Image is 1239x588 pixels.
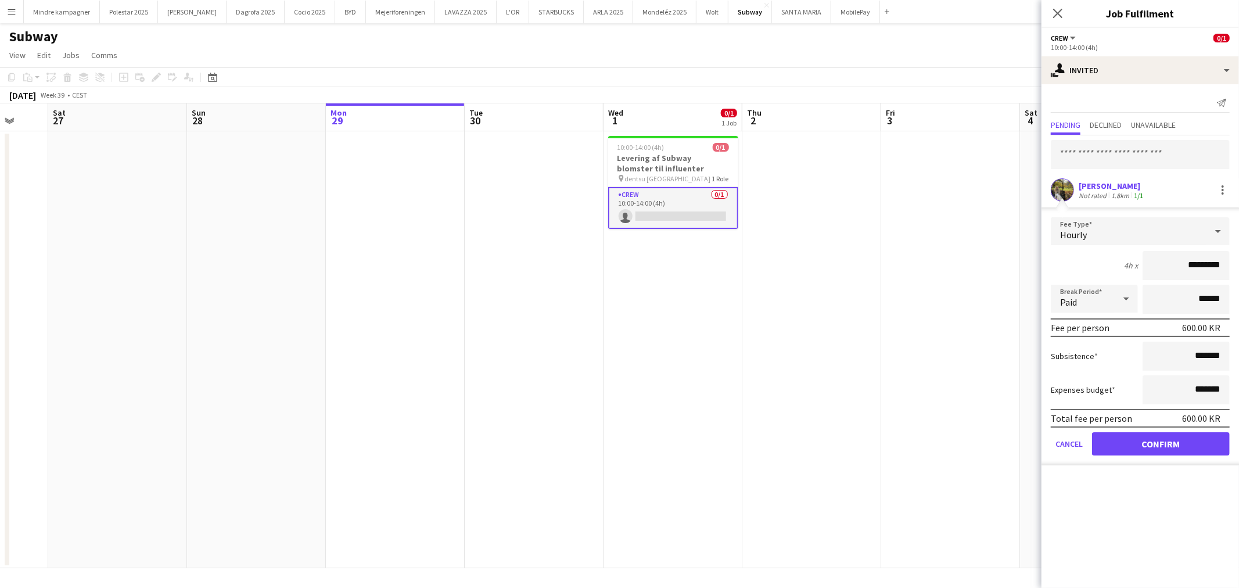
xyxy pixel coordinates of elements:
[1051,385,1115,395] label: Expenses budget
[1025,107,1037,118] span: Sat
[33,48,55,63] a: Edit
[1131,121,1176,129] span: Unavailable
[745,114,762,127] span: 2
[1051,34,1078,42] button: Crew
[87,48,122,63] a: Comms
[1051,121,1080,129] span: Pending
[1079,181,1145,191] div: [PERSON_NAME]
[1090,121,1122,129] span: Declined
[435,1,497,23] button: LAVAZZA 2025
[712,174,729,183] span: 1 Role
[5,48,30,63] a: View
[721,109,737,117] span: 0/1
[884,114,895,127] span: 3
[366,1,435,23] button: Mejeriforeningen
[469,107,483,118] span: Tue
[1124,260,1138,271] div: 4h x
[1051,322,1109,334] div: Fee per person
[1042,56,1239,84] div: Invited
[617,143,665,152] span: 10:00-14:00 (4h)
[497,1,529,23] button: L'OR
[91,50,117,60] span: Comms
[1023,114,1037,127] span: 4
[696,1,728,23] button: Wolt
[58,48,84,63] a: Jobs
[1182,322,1220,334] div: 600.00 KR
[38,91,67,99] span: Week 39
[53,107,66,118] span: Sat
[1182,413,1220,424] div: 600.00 KR
[335,1,366,23] button: BYD
[608,136,738,229] app-job-card: 10:00-14:00 (4h)0/1Levering af Subway blomster til influenter dentsu [GEOGRAPHIC_DATA]1 RoleCrew0...
[713,143,729,152] span: 0/1
[721,119,737,127] div: 1 Job
[1134,191,1143,200] app-skills-label: 1/1
[72,91,87,99] div: CEST
[831,1,880,23] button: MobilePay
[192,107,206,118] span: Sun
[1051,432,1087,456] button: Cancel
[1213,34,1230,42] span: 0/1
[62,50,80,60] span: Jobs
[529,1,584,23] button: STARBUCKS
[633,1,696,23] button: Mondeléz 2025
[1051,413,1132,424] div: Total fee per person
[227,1,285,23] button: Dagrofa 2025
[331,107,347,118] span: Mon
[100,1,158,23] button: Polestar 2025
[728,1,772,23] button: Subway
[285,1,335,23] button: Cocio 2025
[608,153,738,174] h3: Levering af Subway blomster til influenter
[1092,432,1230,456] button: Confirm
[1109,191,1132,200] div: 1.8km
[9,50,26,60] span: View
[1060,296,1077,308] span: Paid
[1051,351,1098,361] label: Subsistence
[190,114,206,127] span: 28
[329,114,347,127] span: 29
[37,50,51,60] span: Edit
[1042,6,1239,21] h3: Job Fulfilment
[9,89,36,101] div: [DATE]
[24,1,100,23] button: Mindre kampagner
[606,114,623,127] span: 1
[1051,34,1068,42] span: Crew
[158,1,227,23] button: [PERSON_NAME]
[1060,229,1087,241] span: Hourly
[608,187,738,229] app-card-role: Crew0/110:00-14:00 (4h)
[584,1,633,23] button: ARLA 2025
[886,107,895,118] span: Fri
[772,1,831,23] button: SANTA MARIA
[468,114,483,127] span: 30
[625,174,711,183] span: dentsu [GEOGRAPHIC_DATA]
[608,107,623,118] span: Wed
[1051,43,1230,52] div: 10:00-14:00 (4h)
[51,114,66,127] span: 27
[1079,191,1109,200] div: Not rated
[747,107,762,118] span: Thu
[9,28,58,45] h1: Subway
